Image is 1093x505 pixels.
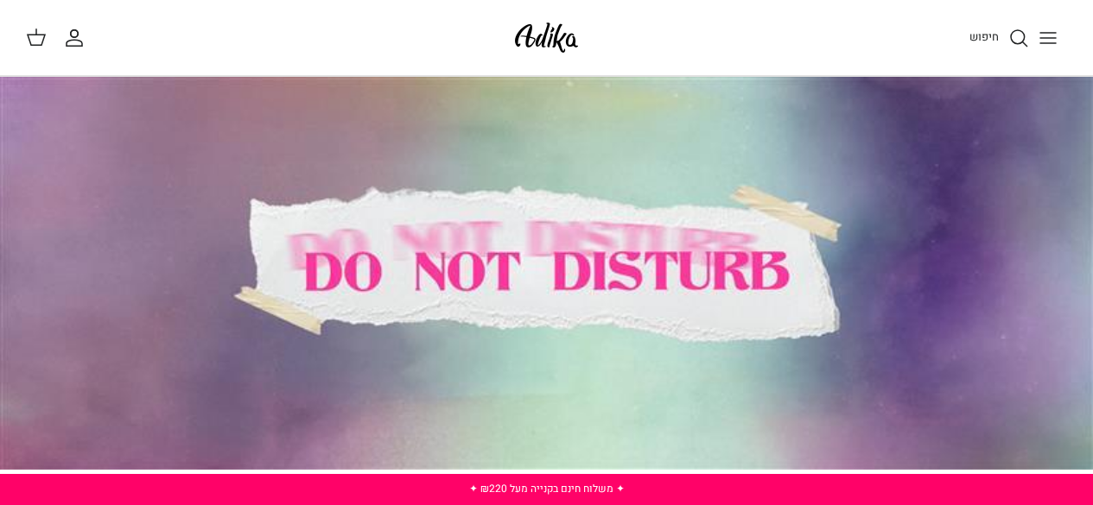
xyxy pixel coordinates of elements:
[469,481,625,496] a: ✦ משלוח חינם בקנייה מעל ₪220 ✦
[1029,19,1067,57] button: Toggle menu
[64,28,92,48] a: החשבון שלי
[969,28,1029,48] a: חיפוש
[510,17,583,58] img: Adika IL
[969,28,999,45] span: חיפוש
